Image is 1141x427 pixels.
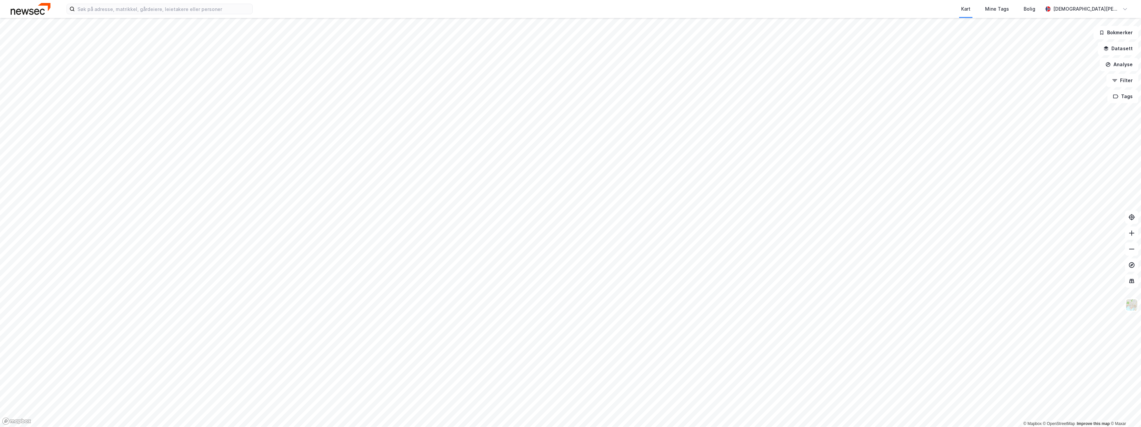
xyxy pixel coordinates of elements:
[1053,5,1120,13] div: [DEMOGRAPHIC_DATA][PERSON_NAME]
[1024,5,1035,13] div: Bolig
[1106,74,1138,87] button: Filter
[75,4,252,14] input: Søk på adresse, matrikkel, gårdeiere, leietakere eller personer
[1107,90,1138,103] button: Tags
[1100,58,1138,71] button: Analyse
[11,3,51,15] img: newsec-logo.f6e21ccffca1b3a03d2d.png
[1043,421,1075,426] a: OpenStreetMap
[1108,395,1141,427] div: Kontrollprogram for chat
[1023,421,1042,426] a: Mapbox
[1093,26,1138,39] button: Bokmerker
[961,5,970,13] div: Kart
[1108,395,1141,427] iframe: Chat Widget
[2,417,31,425] a: Mapbox homepage
[1125,299,1138,311] img: Z
[1098,42,1138,55] button: Datasett
[985,5,1009,13] div: Mine Tags
[1077,421,1110,426] a: Improve this map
